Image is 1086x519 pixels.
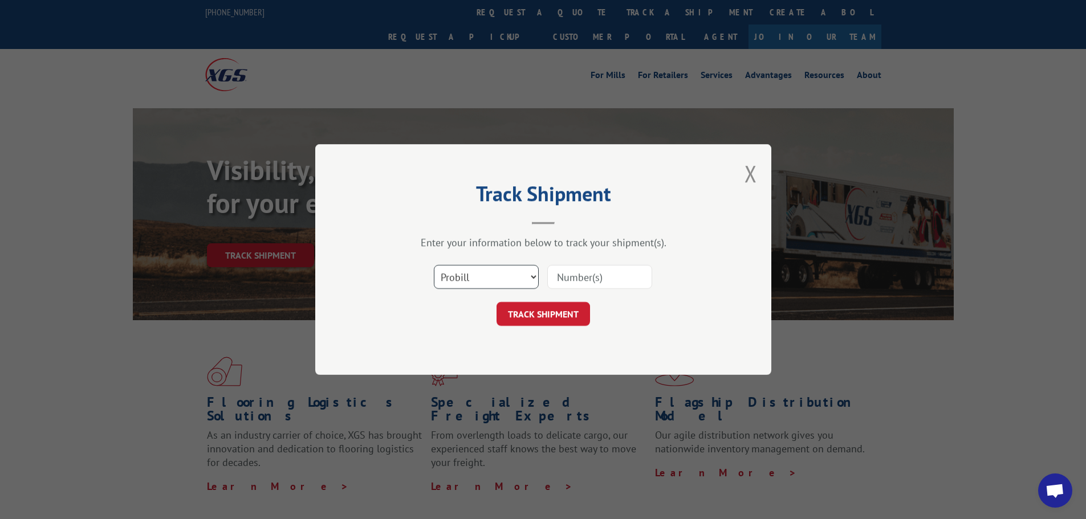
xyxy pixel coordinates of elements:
div: Open chat [1038,473,1072,508]
div: Enter your information below to track your shipment(s). [372,236,714,249]
h2: Track Shipment [372,186,714,207]
button: Close modal [745,158,757,189]
button: TRACK SHIPMENT [497,302,590,326]
input: Number(s) [547,265,652,289]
